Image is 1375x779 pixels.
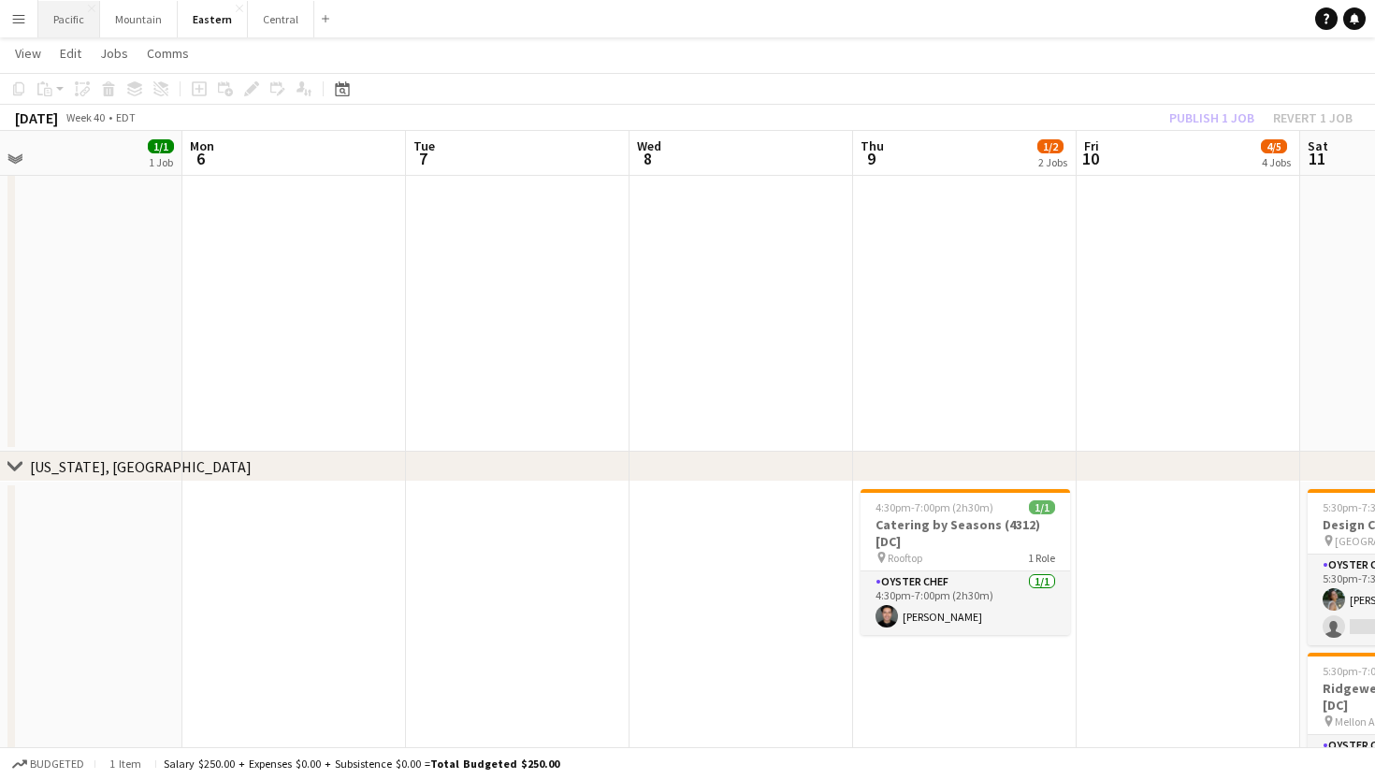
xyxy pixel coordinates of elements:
[187,148,214,169] span: 6
[116,110,136,124] div: EDT
[876,500,993,514] span: 4:30pm-7:00pm (2h30m)
[15,108,58,127] div: [DATE]
[248,1,314,37] button: Central
[411,148,435,169] span: 7
[100,45,128,62] span: Jobs
[139,41,196,65] a: Comms
[1038,155,1067,169] div: 2 Jobs
[1308,137,1328,154] span: Sat
[93,41,136,65] a: Jobs
[30,757,84,771] span: Budgeted
[148,139,174,153] span: 1/1
[1305,148,1328,169] span: 11
[38,1,100,37] button: Pacific
[637,137,661,154] span: Wed
[100,1,178,37] button: Mountain
[149,155,173,169] div: 1 Job
[861,137,884,154] span: Thu
[52,41,89,65] a: Edit
[178,1,248,37] button: Eastern
[861,571,1070,635] app-card-role: Oyster Chef1/14:30pm-7:00pm (2h30m)[PERSON_NAME]
[147,45,189,62] span: Comms
[861,489,1070,635] app-job-card: 4:30pm-7:00pm (2h30m)1/1Catering by Seasons (4312) [DC] Rooftop1 RoleOyster Chef1/14:30pm-7:00pm ...
[1261,139,1287,153] span: 4/5
[858,148,884,169] span: 9
[1262,155,1291,169] div: 4 Jobs
[164,757,559,771] div: Salary $250.00 + Expenses $0.00 + Subsistence $0.00 =
[430,757,559,771] span: Total Budgeted $250.00
[1029,500,1055,514] span: 1/1
[30,457,252,476] div: [US_STATE], [GEOGRAPHIC_DATA]
[103,757,148,771] span: 1 item
[60,45,81,62] span: Edit
[190,137,214,154] span: Mon
[7,41,49,65] a: View
[413,137,435,154] span: Tue
[1037,139,1064,153] span: 1/2
[1084,137,1099,154] span: Fri
[9,754,87,774] button: Budgeted
[888,551,922,565] span: Rooftop
[15,45,41,62] span: View
[1028,551,1055,565] span: 1 Role
[1081,148,1099,169] span: 10
[634,148,661,169] span: 8
[861,516,1070,550] h3: Catering by Seasons (4312) [DC]
[62,110,109,124] span: Week 40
